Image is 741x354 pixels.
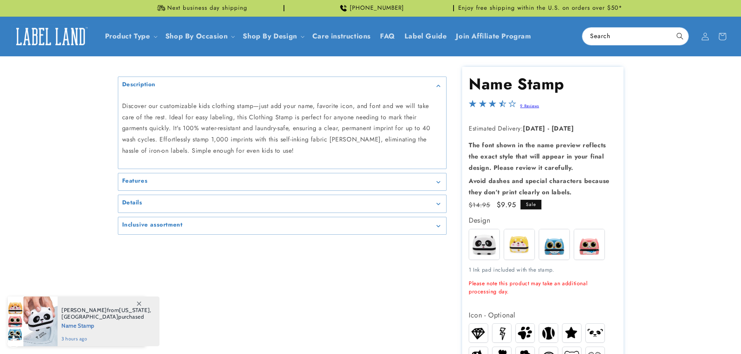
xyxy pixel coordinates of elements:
summary: Features [118,173,446,191]
p: Estimated Delivery: [469,123,617,134]
span: [PHONE_NUMBER] [350,4,404,12]
span: Label Guide [405,32,447,41]
a: Label Guide [400,27,452,45]
span: Next business day shipping [167,4,247,12]
p: Discover our customizable kids clothing stamp—just add your name, favorite icon, and font and we ... [122,101,442,157]
span: FAQ [380,32,395,41]
a: Product Type [105,31,150,41]
s: $14.95 [469,201,490,210]
summary: Shop By Design [238,27,307,45]
p: Please note this product may take an additional processing day. [469,279,617,296]
a: Shop By Design [243,31,297,41]
span: Join Affiliate Program [456,32,531,41]
h1: Name Stamp [469,74,617,94]
strong: [DATE] [523,124,545,133]
strong: The font shown in the name preview reflects the exact style that will appear in your final design... [469,141,606,172]
a: FAQ [375,27,400,45]
span: 3.3-star overall rating [469,102,516,111]
div: Icon - Optional [469,309,617,321]
span: Shop By Occasion [165,32,228,41]
img: Panda [586,326,604,340]
img: Diamond [469,325,488,341]
img: Blinky [539,229,569,260]
img: Baseball [539,324,558,342]
img: Paw [516,324,534,342]
span: $9.95 [497,200,517,210]
span: [US_STATE] [119,307,150,314]
a: 9 Reviews [520,103,539,109]
h2: Inclusive assortment [122,221,183,229]
a: Label Land [9,21,93,51]
img: Label Land [12,24,89,49]
h2: Features [122,177,148,185]
img: Buddy [504,229,534,260]
img: Lightning [492,324,511,342]
span: [PERSON_NAME] [61,307,107,314]
div: Design [469,214,617,227]
summary: Details [118,195,446,213]
span: Care instructions [312,32,371,41]
a: Join Affiliate Program [451,27,536,45]
span: Sale [520,200,541,209]
button: Search [671,28,688,45]
summary: Product Type [100,27,161,45]
span: Enjoy free shipping within the U.S. on orders over $50* [458,4,622,12]
summary: Description [118,77,446,94]
strong: Avoid dashes and special characters because they don’t print clearly on labels. [469,176,610,197]
h2: Description [122,81,156,89]
summary: Inclusive assortment [118,217,446,235]
media-gallery: Gallery Viewer [118,77,447,235]
strong: [DATE] [552,124,574,133]
summary: Shop By Occasion [161,27,238,45]
a: Care instructions [308,27,375,45]
h2: Details [122,199,142,207]
img: Star [562,325,581,341]
span: from , purchased [61,307,151,320]
img: Spots [469,229,499,260]
strong: - [548,124,550,133]
span: [GEOGRAPHIC_DATA] [61,313,118,320]
img: Whiskers [574,229,604,260]
div: 1 Ink pad included with the stamp. [469,266,617,296]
